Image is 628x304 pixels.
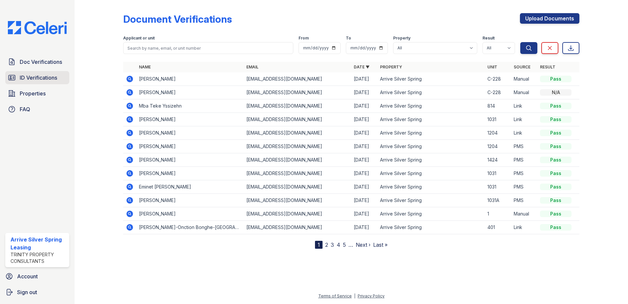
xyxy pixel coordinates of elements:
[136,153,244,167] td: [PERSON_NAME]
[136,140,244,153] td: [PERSON_NAME]
[351,126,377,140] td: [DATE]
[540,157,572,163] div: Pass
[244,194,351,207] td: [EMAIL_ADDRESS][DOMAIN_NAME]
[17,288,37,296] span: Sign out
[139,64,151,69] a: Name
[123,42,293,54] input: Search by name, email, or unit number
[511,140,537,153] td: PMS
[377,180,485,194] td: Arrive Silver Spring
[487,64,497,69] a: Unit
[511,221,537,234] td: Link
[485,194,511,207] td: 1031A
[511,180,537,194] td: PMS
[136,221,244,234] td: [PERSON_NAME]-Onction Bonghe-[GEOGRAPHIC_DATA]
[485,140,511,153] td: 1204
[540,89,572,96] div: N/A
[511,72,537,86] td: Manual
[351,153,377,167] td: [DATE]
[482,36,495,41] label: Result
[540,184,572,190] div: Pass
[299,36,309,41] label: From
[244,113,351,126] td: [EMAIL_ADDRESS][DOMAIN_NAME]
[244,153,351,167] td: [EMAIL_ADDRESS][DOMAIN_NAME]
[123,13,232,25] div: Document Verifications
[520,13,579,24] a: Upload Documents
[246,64,258,69] a: Email
[511,167,537,180] td: PMS
[11,251,67,265] div: Trinity Property Consultants
[315,241,323,249] div: 1
[325,241,328,248] a: 2
[136,207,244,221] td: [PERSON_NAME]
[351,180,377,194] td: [DATE]
[17,272,38,280] span: Account
[540,130,572,136] div: Pass
[136,72,244,86] td: [PERSON_NAME]
[343,241,346,248] a: 5
[123,36,155,41] label: Applicant or unit
[244,86,351,99] td: [EMAIL_ADDRESS][DOMAIN_NAME]
[511,126,537,140] td: Link
[377,221,485,234] td: Arrive Silver Spring
[377,167,485,180] td: Arrive Silver Spring
[540,116,572,123] div: Pass
[244,180,351,194] td: [EMAIL_ADDRESS][DOMAIN_NAME]
[540,197,572,204] div: Pass
[356,241,370,248] a: Next ›
[5,55,69,68] a: Doc Verifications
[485,207,511,221] td: 1
[136,99,244,113] td: Mba Teke Yssizehn
[540,103,572,109] div: Pass
[354,64,370,69] a: Date ▼
[20,105,30,113] span: FAQ
[3,286,72,299] a: Sign out
[377,99,485,113] td: Arrive Silver Spring
[346,36,351,41] label: To
[358,293,385,298] a: Privacy Policy
[377,194,485,207] td: Arrive Silver Spring
[540,224,572,231] div: Pass
[540,170,572,177] div: Pass
[5,87,69,100] a: Properties
[318,293,352,298] a: Terms of Service
[5,71,69,84] a: ID Verifications
[244,207,351,221] td: [EMAIL_ADDRESS][DOMAIN_NAME]
[540,143,572,150] div: Pass
[244,167,351,180] td: [EMAIL_ADDRESS][DOMAIN_NAME]
[351,86,377,99] td: [DATE]
[351,113,377,126] td: [DATE]
[20,74,57,82] span: ID Verifications
[485,180,511,194] td: 1031
[351,194,377,207] td: [DATE]
[393,36,411,41] label: Property
[136,126,244,140] td: [PERSON_NAME]
[351,99,377,113] td: [DATE]
[136,194,244,207] td: [PERSON_NAME]
[377,207,485,221] td: Arrive Silver Spring
[244,99,351,113] td: [EMAIL_ADDRESS][DOMAIN_NAME]
[337,241,340,248] a: 4
[377,153,485,167] td: Arrive Silver Spring
[3,270,72,283] a: Account
[20,58,62,66] span: Doc Verifications
[20,89,46,97] span: Properties
[380,64,402,69] a: Property
[511,86,537,99] td: Manual
[485,113,511,126] td: 1031
[377,86,485,99] td: Arrive Silver Spring
[511,113,537,126] td: Link
[351,167,377,180] td: [DATE]
[136,113,244,126] td: [PERSON_NAME]
[377,113,485,126] td: Arrive Silver Spring
[373,241,388,248] a: Last »
[136,86,244,99] td: [PERSON_NAME]
[354,293,355,298] div: |
[485,126,511,140] td: 1204
[136,167,244,180] td: [PERSON_NAME]
[485,221,511,234] td: 401
[511,153,537,167] td: PMS
[377,126,485,140] td: Arrive Silver Spring
[244,126,351,140] td: [EMAIL_ADDRESS][DOMAIN_NAME]
[244,221,351,234] td: [EMAIL_ADDRESS][DOMAIN_NAME]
